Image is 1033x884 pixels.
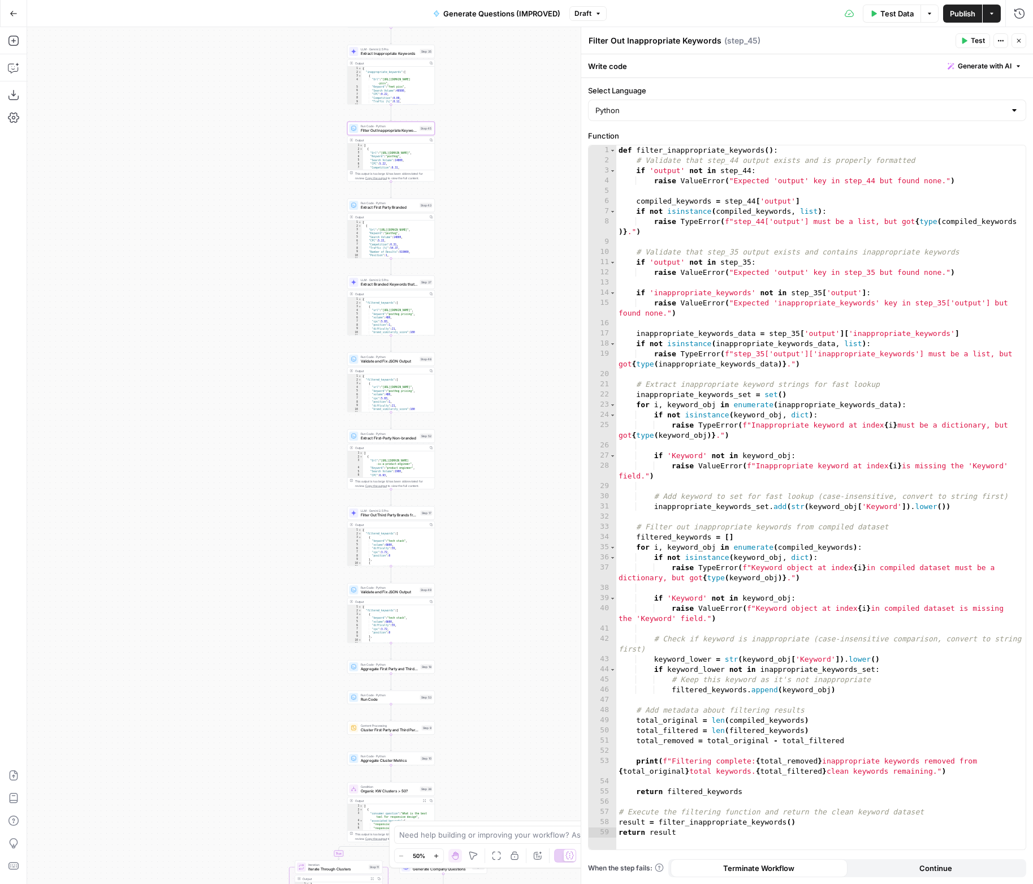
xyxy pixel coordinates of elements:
div: 9 [348,404,362,408]
span: Extract Inappropriate Keywords [361,51,418,57]
span: Toggle code folding, rows 3 through 14 [358,74,362,78]
div: 2 [348,301,362,305]
span: Run Code · Python [361,754,418,758]
span: LLM · Gemini 2.5 Pro [361,278,418,282]
div: 7 [348,320,362,324]
div: 10 [348,254,362,258]
span: Condition [361,784,418,789]
div: This output is too large & has been abbreviated for review. to view the full content. [355,171,433,180]
span: Extract First Party Branded [361,205,418,210]
span: Toggle code folding, rows 1 through 265 [358,297,362,301]
div: Step 35 [420,49,433,54]
div: 47 [589,695,616,705]
img: 14hgftugzlhicq6oh3k7w4rc46c1 [351,725,357,731]
g: Edge from step_43 to step_37 [390,258,392,275]
div: 16 [589,318,616,329]
div: 2 [348,71,362,75]
div: 5 [348,158,364,162]
span: Toggle code folding, rows 1 through 925 [358,221,362,225]
span: Toggle code folding, rows 24 through 25 [610,410,616,420]
div: 7 [348,627,362,631]
div: 7 [348,396,362,400]
span: Run Code · Python [361,432,418,436]
span: Toggle code folding, rows 3 through 4 [610,166,616,176]
span: Extract Branded Keywords that have Commercial Intent [361,282,418,287]
span: Extract First-Party Non-branded [361,435,418,441]
span: Toggle code folding, rows 3 through 9 [358,613,362,616]
span: Toggle code folding, rows 10 through 16 [358,562,362,566]
div: 5 [348,235,362,239]
span: Toggle code folding, rows 44 through 46 [610,665,616,675]
div: 2 [348,148,364,152]
div: Output [302,877,367,881]
span: Run Code · Python [361,662,418,667]
div: 6 [348,473,364,477]
span: Validate and Fix JSON Output [361,589,418,595]
div: 5 [348,620,362,624]
div: 1 [348,528,362,532]
span: Toggle code folding, rows 1 through 436 [358,67,362,71]
div: 3 [589,166,616,176]
div: 2 [348,225,362,228]
div: 15 [589,298,616,318]
div: 41 [589,624,616,634]
div: 3 [348,536,362,540]
div: Run Code · PythonValidate and Fix JSON OutputStep 48Output{ "filtered_keywords":[ { "url":"[URL][... [347,352,435,412]
span: Test [971,36,985,46]
div: 55 [589,787,616,797]
span: Toggle code folding, rows 3 through 11 [358,382,362,386]
span: Terminate Workflow [723,863,794,874]
div: 4 [348,232,362,236]
div: 9 [589,237,616,247]
span: Toggle code folding, rows 1 through 3946 [360,804,363,808]
div: 29 [589,481,616,491]
g: Edge from step_38 to step_11 [338,842,391,860]
g: Edge from step_35 to step_45 [390,105,392,121]
div: 30 [589,491,616,502]
div: Step 45 [420,126,433,131]
div: 11 [348,334,362,338]
g: Edge from step_18 to step_53 [390,674,392,690]
div: 9 [348,327,362,331]
div: 36 [589,553,616,563]
div: 39 [589,593,616,603]
div: 10 [589,247,616,257]
div: Run Code · PythonValidate and Fix JSON OutputStep 49Output{ "filtered_keywords":[ { "keyword":"te... [347,583,435,643]
span: Filter Out Third Party Brands from Keywords [361,512,418,518]
g: Edge from step_49 to step_18 [390,643,392,659]
div: 49 [589,715,616,726]
div: 7 [348,243,362,247]
div: 3 [348,305,362,309]
div: 23 [589,400,616,410]
div: LLM · Gemini 2.5 ProFilter Out Third Party Brands from KeywordsStep 17Output{ "filtered_keywords"... [347,506,435,566]
span: Toggle code folding, rows 2 through 668 [358,532,362,536]
div: 2 [348,455,364,459]
div: LLM · Gemini 2.5 ProExtract Branded Keywords that have Commercial IntentStep 37Output{ "filtered_... [347,275,435,335]
div: Run Code · PythonAggregate Cluster MetricsStep 10 [347,752,435,765]
div: This output is too large & has been abbreviated for review. to view the full content. [355,832,433,841]
div: 59 [589,827,616,838]
div: Output [355,215,426,219]
div: 8 [348,631,362,635]
span: Toggle code folding, rows 23 through 31 [610,400,616,410]
div: 4 [348,155,364,159]
div: 3 [348,74,362,78]
div: 6 [589,196,616,206]
div: 11 [348,642,362,646]
span: Toggle code folding, rows 11 through 12 [610,257,616,268]
span: Content Processing [361,723,420,728]
div: 6 [348,826,364,830]
div: 21 [589,380,616,390]
div: 13 [589,278,616,288]
span: Publish [950,8,975,19]
g: Edge from step_10 to step_38 [390,765,392,782]
div: Content ProcessingCluster First Party and Third Party KeywordsStep 9 [347,721,435,735]
span: Generate Company Questions [413,866,470,872]
span: Generate with AI [958,61,1012,71]
textarea: Filter Out Inappropriate Keywords [589,35,721,46]
div: 22 [589,390,616,400]
div: Run Code · PythonExtract First-Party Non-brandedStep 52Output[ { "Url":"[URL][DOMAIN_NAME] -is-a-... [347,429,435,489]
div: 56 [589,797,616,807]
span: When the step fails: [588,863,664,873]
span: ( step_45 ) [724,35,760,46]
